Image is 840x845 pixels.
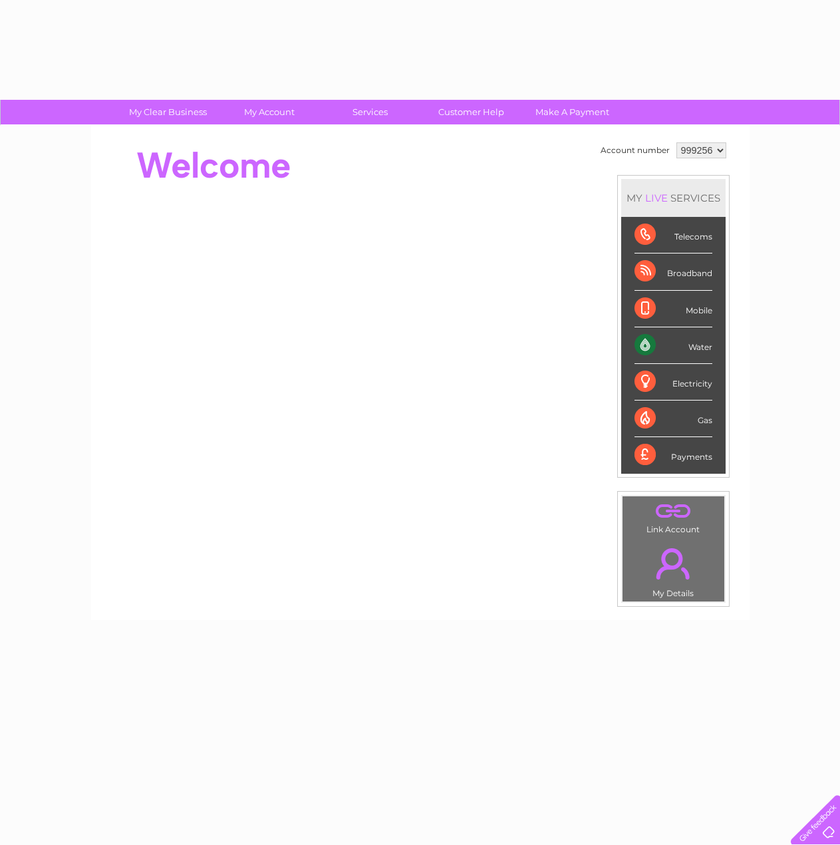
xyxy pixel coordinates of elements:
[622,496,725,538] td: Link Account
[634,364,712,401] div: Electricity
[626,540,721,587] a: .
[622,537,725,602] td: My Details
[634,327,712,364] div: Water
[634,217,712,254] div: Telecoms
[517,100,627,124] a: Make A Payment
[634,437,712,473] div: Payments
[214,100,324,124] a: My Account
[416,100,526,124] a: Customer Help
[315,100,425,124] a: Services
[642,192,670,204] div: LIVE
[621,179,726,217] div: MY SERVICES
[634,254,712,290] div: Broadband
[634,291,712,327] div: Mobile
[626,500,721,523] a: .
[113,100,223,124] a: My Clear Business
[597,139,673,162] td: Account number
[634,401,712,437] div: Gas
